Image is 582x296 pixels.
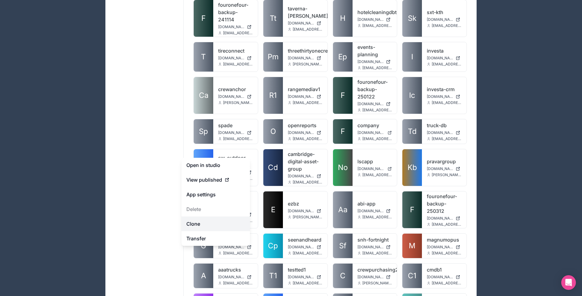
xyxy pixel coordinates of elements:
span: F [341,127,345,136]
a: snh-fortnight [357,236,392,243]
span: [EMAIL_ADDRESS][DOMAIN_NAME] [293,281,323,286]
span: [DOMAIN_NAME] [288,130,314,135]
span: I [411,52,413,62]
a: company [357,122,392,129]
a: No [333,149,353,186]
a: tireconnect [218,47,253,54]
span: [EMAIL_ADDRESS][DOMAIN_NAME] [293,27,323,32]
a: magnumopus [427,236,462,243]
a: abi-app [357,200,392,207]
span: View published [186,176,222,183]
a: Kb [402,149,422,186]
a: sxt-kth [427,9,462,16]
span: Sp [199,127,208,136]
span: Ca [199,91,208,100]
a: F [402,191,422,228]
span: [DOMAIN_NAME] [357,59,384,64]
span: C1 [408,271,416,281]
a: [DOMAIN_NAME] [427,17,462,22]
span: [DOMAIN_NAME] [288,275,314,279]
a: So [194,149,213,186]
span: M [409,241,415,251]
a: C [333,264,353,288]
span: Ic [409,91,415,100]
span: [DOMAIN_NAME] [288,56,314,61]
span: [EMAIL_ADDRESS][DOMAIN_NAME] [362,23,392,28]
a: [DOMAIN_NAME] [288,130,323,135]
a: investa [427,47,462,54]
span: [EMAIL_ADDRESS][DOMAIN_NAME] [223,62,253,67]
span: [DOMAIN_NAME] [218,56,244,61]
span: T [201,52,206,62]
span: [DOMAIN_NAME] [218,130,244,135]
span: [PERSON_NAME][EMAIL_ADDRESS][PERSON_NAME][DOMAIN_NAME] [223,100,253,105]
a: Cp [263,234,283,258]
span: [EMAIL_ADDRESS][DOMAIN_NAME] [362,251,392,256]
span: [DOMAIN_NAME] [427,94,453,99]
a: fouronefour-backup-250122 [357,78,392,100]
a: C1 [402,264,422,288]
span: [PERSON_NAME][EMAIL_ADDRESS][DOMAIN_NAME] [293,215,323,220]
span: Kb [408,163,417,172]
span: No [338,163,348,172]
span: [EMAIL_ADDRESS][DOMAIN_NAME] [432,136,462,141]
a: events-planning [357,43,392,58]
a: [DOMAIN_NAME] [427,275,462,279]
a: fouronefour-backup-250312 [427,193,462,215]
span: G [201,241,206,251]
a: [DOMAIN_NAME] [218,275,253,279]
a: [DOMAIN_NAME] [427,216,462,221]
a: testted1 [288,266,323,273]
a: [DOMAIN_NAME] [357,102,392,106]
a: [DOMAIN_NAME] [288,245,323,250]
a: cambridge-digital-asset-group [288,150,323,172]
a: T [194,42,213,72]
span: [DOMAIN_NAME] [427,216,453,221]
span: [DOMAIN_NAME] [357,102,384,106]
span: [EMAIL_ADDRESS][DOMAIN_NAME] [362,65,392,70]
a: [DOMAIN_NAME] [218,24,253,29]
a: App settings [181,187,250,202]
span: [EMAIL_ADDRESS][DOMAIN_NAME] [223,31,253,35]
span: Td [408,127,417,136]
span: [DOMAIN_NAME] [288,209,314,213]
a: [DOMAIN_NAME] [218,245,253,250]
a: cmdb1 [427,266,462,273]
a: Aa [333,191,353,228]
a: hotelcleaningdbted [357,9,392,16]
a: [DOMAIN_NAME] [357,166,392,171]
span: [DOMAIN_NAME] [288,94,314,99]
a: Transfer [181,231,250,246]
a: crewpurchasing2 [357,266,392,273]
span: [DOMAIN_NAME] [288,174,314,179]
span: Aa [338,205,347,215]
span: [EMAIL_ADDRESS][DOMAIN_NAME] [223,251,253,256]
span: [DOMAIN_NAME] [427,245,453,250]
span: A [201,271,206,281]
a: [DOMAIN_NAME] [357,209,392,213]
span: [PERSON_NAME][EMAIL_ADDRESS][DOMAIN_NAME] [293,62,323,67]
span: [EMAIL_ADDRESS][DOMAIN_NAME] [223,281,253,286]
a: [DOMAIN_NAME] [357,130,392,135]
a: truck-db [427,122,462,129]
a: spade [218,122,253,129]
a: Cd [263,149,283,186]
span: [DOMAIN_NAME] [218,24,244,29]
a: [DOMAIN_NAME] [288,174,323,179]
a: F [333,119,353,144]
span: F [410,205,414,215]
span: T1 [269,271,277,281]
span: [EMAIL_ADDRESS][DOMAIN_NAME] [293,100,323,105]
a: [DOMAIN_NAME] [218,130,253,135]
span: F [201,13,206,23]
a: I [402,42,422,72]
span: Ep [338,52,347,62]
span: [DOMAIN_NAME] [427,275,453,279]
a: [DOMAIN_NAME][PERSON_NAME] [288,21,323,26]
span: [DOMAIN_NAME][PERSON_NAME] [288,21,314,26]
a: taverna-[PERSON_NAME] [288,5,323,20]
span: [EMAIL_ADDRESS][DOMAIN_NAME] [223,136,253,141]
span: [DOMAIN_NAME] [357,275,384,279]
a: ezbz [288,200,323,207]
span: F [341,91,345,100]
